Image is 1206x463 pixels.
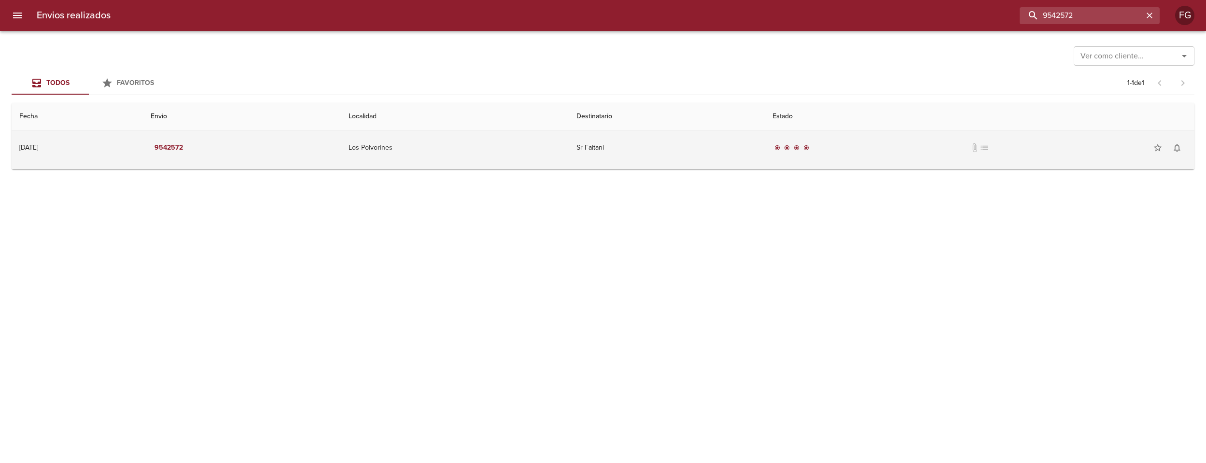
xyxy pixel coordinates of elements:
th: Localidad [341,103,569,130]
span: radio_button_checked [803,145,809,151]
th: Estado [765,103,1194,130]
button: Activar notificaciones [1167,138,1187,157]
h6: Envios realizados [37,8,111,23]
em: 9542572 [154,142,183,154]
div: [DATE] [19,143,38,152]
div: Tabs Envios [12,71,166,95]
table: Tabla de envíos del cliente [12,103,1194,169]
th: Fecha [12,103,143,130]
input: buscar [1020,7,1143,24]
span: star_border [1153,143,1163,153]
div: FG [1175,6,1194,25]
span: Todos [46,79,70,87]
span: radio_button_checked [774,145,780,151]
button: menu [6,4,29,27]
span: radio_button_checked [784,145,790,151]
span: radio_button_checked [794,145,799,151]
span: No tiene pedido asociado [980,143,989,153]
button: Agregar a favoritos [1148,138,1167,157]
span: notifications_none [1172,143,1182,153]
div: Entregado [772,143,811,153]
button: Abrir [1178,49,1191,63]
span: Pagina anterior [1148,78,1171,87]
p: 1 - 1 de 1 [1127,78,1144,88]
button: 9542572 [151,139,187,157]
span: Favoritos [117,79,154,87]
span: No tiene documentos adjuntos [970,143,980,153]
td: Los Polvorines [341,130,569,165]
th: Destinatario [569,103,765,130]
span: Pagina siguiente [1171,71,1194,95]
th: Envio [143,103,341,130]
td: Sr Faitani [569,130,765,165]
